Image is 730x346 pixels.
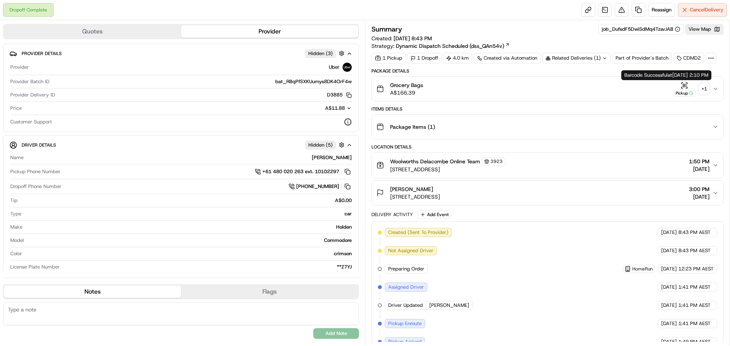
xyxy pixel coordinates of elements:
[64,111,70,117] div: 💻
[371,35,432,42] span: Created:
[678,229,711,236] span: 8:43 PM AEST
[325,105,345,111] span: A$11.88
[10,224,22,231] span: Make
[388,229,448,236] span: Created (Sent To Provider)
[678,338,711,345] span: 1:49 PM AEST
[390,185,433,193] span: [PERSON_NAME]
[10,264,60,270] span: License Plate Number
[661,320,677,327] span: [DATE]
[329,64,340,71] span: Uber
[371,68,724,74] div: Package Details
[308,50,333,57] span: Hidden ( 3 )
[678,320,711,327] span: 1:41 PM AEST
[648,3,675,17] button: Reassign
[673,90,696,96] div: Pickup
[4,286,181,298] button: Notes
[417,210,451,219] button: Add Event
[308,142,333,149] span: Hidden ( 5 )
[10,139,352,151] button: Driver DetailsHidden (5)
[25,224,352,231] div: Holden
[390,89,423,96] span: A$166.39
[685,24,724,35] button: View Map
[390,123,435,131] span: Package Items ( 1 )
[661,338,677,345] span: [DATE]
[61,107,125,121] a: 💻API Documentation
[661,302,677,309] span: [DATE]
[652,6,671,13] span: Reassign
[343,63,352,72] img: uber-new-logo.jpeg
[678,247,711,254] span: 8:43 PM AEST
[689,165,709,173] span: [DATE]
[661,247,677,254] span: [DATE]
[54,128,92,134] a: Powered byPylon
[371,26,402,33] h3: Summary
[327,92,352,98] button: D3885
[689,158,709,165] span: 1:50 PM
[10,78,49,85] span: Provider Batch ID
[27,154,352,161] div: [PERSON_NAME]
[542,53,611,63] div: Related Deliveries (1)
[388,284,424,291] span: Assigned Driver
[305,140,346,150] button: Hidden (5)
[388,265,424,272] span: Preparing Order
[5,107,61,121] a: 📗Knowledge Base
[371,106,724,112] div: Items Details
[390,166,505,173] span: [STREET_ADDRESS]
[388,320,422,327] span: Pickup Enroute
[10,168,60,175] span: Pickup Phone Number
[443,53,472,63] div: 4.0 km
[76,129,92,134] span: Pylon
[602,26,680,33] button: job_DufsdF5DwiSdMq4TzsvJAB
[285,105,352,112] button: A$11.88
[15,110,58,118] span: Knowledge Base
[21,197,352,204] div: A$0.00
[296,183,339,190] span: [PHONE_NUMBER]
[275,78,352,85] span: bat_RBqPfSXKUumys8DK4OrF4w
[372,77,723,101] button: Grocery BagsA$166.39Pickup+1
[20,49,125,57] input: Clear
[22,51,62,57] span: Provider Details
[388,302,423,309] span: Driver Updated
[8,8,23,23] img: Nash
[10,154,24,161] span: Name
[255,167,352,176] button: +61 480 020 263 ext. 10102297
[678,3,727,17] button: CancelDelivery
[27,237,352,244] div: Commodore
[8,73,21,86] img: 1736555255976-a54dd68f-1ca7-489b-9aae-adbdc363a1c4
[390,193,440,201] span: [STREET_ADDRESS]
[10,92,55,98] span: Provider Delivery ID
[10,210,21,217] span: Type
[26,80,96,86] div: We're available if you need us!
[673,82,709,96] button: Pickup+1
[394,35,432,42] span: [DATE] 8:43 PM
[22,142,56,148] span: Driver Details
[396,42,504,50] span: Dynamic Dispatch Scheduled (dss_QAn54v)
[25,250,352,257] div: crimson
[690,6,724,13] span: Cancel Delivery
[699,84,709,94] div: + 1
[10,250,22,257] span: Color
[10,118,52,125] span: Customer Support
[8,30,138,43] p: Welcome 👋
[474,53,541,63] a: Created via Automation
[673,53,704,63] div: CDMD2
[621,70,711,80] div: Barcode Successful
[289,182,352,191] a: [PHONE_NUMBER]
[10,237,24,244] span: Model
[661,265,677,272] span: [DATE]
[632,266,653,272] span: HomeRun
[673,82,696,96] button: Pickup
[689,193,709,201] span: [DATE]
[371,144,724,150] div: Location Details
[390,81,423,89] span: Grocery Bags
[661,284,677,291] span: [DATE]
[10,64,29,71] span: Provider
[10,47,352,60] button: Provider DetailsHidden (3)
[390,158,480,165] span: Woolworths Delacombe Online Team
[181,25,358,38] button: Provider
[661,229,677,236] span: [DATE]
[372,181,723,205] button: [PERSON_NAME][STREET_ADDRESS]3:00 PM[DATE]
